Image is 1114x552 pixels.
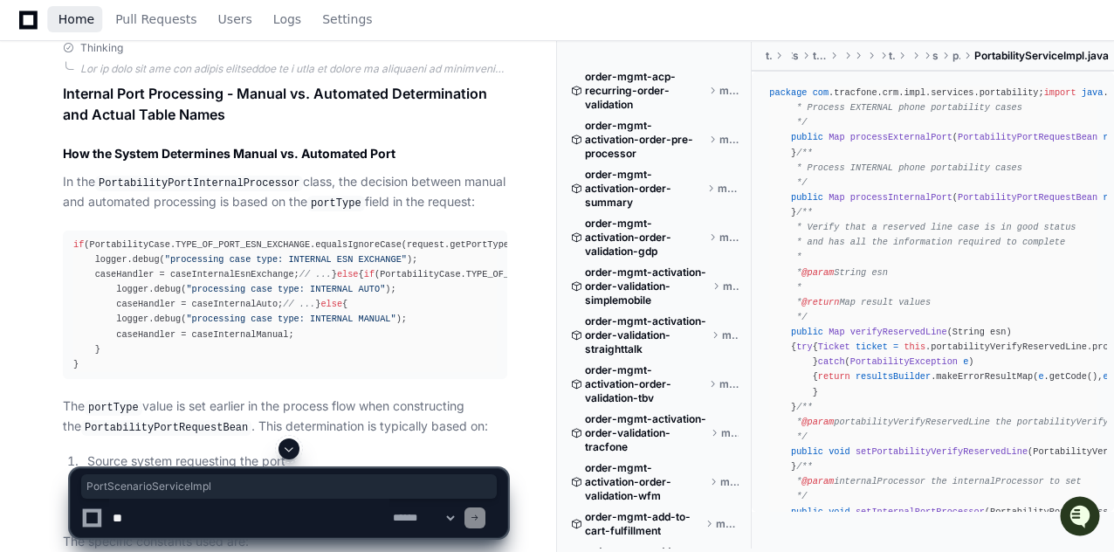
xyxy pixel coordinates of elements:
[63,172,507,213] p: In the class, the decision between manual and automated processing is based on the field in the r...
[186,314,395,324] span: "processing case type: INTERNAL MANUAL"
[58,14,94,24] span: Home
[1049,371,1087,382] span: getCode
[299,269,332,279] span: // ...
[1082,87,1104,98] span: java
[818,371,850,382] span: return
[149,233,155,247] span: •
[585,168,704,210] span: order-mgmt-activation-order-summary
[719,377,739,391] span: master
[952,327,985,337] span: String
[297,135,318,155] button: Start new chat
[793,49,799,63] span: services
[73,239,84,250] span: if
[801,417,834,427] span: @param
[115,14,196,24] span: Pull Requests
[718,182,739,196] span: master
[585,70,705,112] span: order-mgmt-acp-recurring-order-validation
[963,356,968,367] span: e
[829,327,844,337] span: Map
[322,14,372,24] span: Settings
[990,327,1006,337] span: esn
[936,371,1033,382] span: makeErrorResultMap
[791,132,823,142] span: public
[893,342,898,352] span: =
[160,233,196,247] span: [DATE]
[1103,371,1108,382] span: e
[958,132,1097,142] span: PortabilityPortRequestBean
[818,356,845,367] span: catch
[80,41,123,55] span: Thinking
[17,17,52,52] img: PlayerZero
[850,327,947,337] span: verifyReservedLine
[1038,371,1043,382] span: e
[719,133,739,147] span: master
[980,87,1039,98] span: portability
[889,49,894,63] span: tracfone
[958,192,1097,203] span: PortabilityPortRequestBean
[801,297,839,307] span: @return
[834,87,877,98] span: tracfone
[719,231,739,245] span: master
[73,238,497,372] div: (PortabilityCase.TYPE_OF_PORT_ESN_EXCHANGE.equalsIgnoreCase(request.getPortType())) { logger.debu...
[856,342,888,352] span: ticket
[952,49,960,63] span: portability
[320,299,342,309] span: else
[17,264,45,292] img: Tejeshwer Degala
[95,176,303,191] code: PortabilityPortInternalProcessor
[585,119,705,161] span: order-mgmt-activation-order-pre-processor
[17,190,117,204] div: Past conversations
[932,49,939,63] span: services
[721,426,739,440] span: master
[723,279,739,293] span: master
[818,342,850,352] span: Ticket
[364,269,375,279] span: if
[931,342,1087,352] span: portabilityVerifyReservedLine
[904,87,925,98] span: impl
[813,87,829,98] span: com
[63,145,507,162] h2: How the System Determines Manual vs. Automated Port
[54,280,146,294] span: Tejeshwer Degala
[79,147,272,161] div: We're offline, but we'll be back soon!
[850,356,958,367] span: PortabilityException
[80,62,507,76] div: Lor ip dolo sit ame con adipis elitseddoe te i utla et dolore ma aliquaeni ad minimveni qui nost....
[165,254,407,265] span: "processing case type: INTERNAL ESN EXCHANGE"
[307,196,365,211] code: portType
[149,280,155,294] span: •
[769,207,1076,322] span: /** * Verify that a reserved line case is in good status * and has all the information required t...
[17,69,318,97] div: Welcome
[722,328,739,342] span: master
[17,129,49,161] img: 1756235613930-3d25f9e4-fa56-45dd-b3ad-e072dfbd1548
[585,412,707,454] span: order-mgmt-activation-order-validation-tracfone
[769,87,807,98] span: package
[283,299,315,309] span: // ...
[54,233,146,247] span: Tejeshwer Degala
[829,132,844,142] span: Map
[791,192,823,203] span: public
[79,129,286,147] div: Start new chat
[796,342,812,352] span: try
[271,186,318,207] button: See all
[801,267,834,278] span: @param
[63,397,507,438] p: The value is set earlier in the process flow when constructing the . This determination is typica...
[85,400,142,416] code: portType
[273,14,301,24] span: Logs
[813,49,827,63] span: tracfone-crm
[850,132,952,142] span: processExternalPort
[585,314,708,356] span: order-mgmt-activation-order-validation-straighttalk
[856,371,931,382] span: resultsBuilder
[174,320,211,333] span: Pylon
[974,49,1109,63] span: PortabilityServiceImpl.java
[63,83,507,125] h1: Internal Port Processing - Manual vs. Automated Determination and Actual Table Names
[1044,87,1076,98] span: import
[186,284,385,294] span: "processing case type: INTERNAL AUTO"
[769,148,1022,188] span: /** * Process INTERNAL phone portability cases */
[850,192,952,203] span: processInternalPort
[123,319,211,333] a: Powered byPylon
[37,129,68,161] img: 7521149027303_d2c55a7ec3fe4098c2f6_72.png
[766,49,771,63] span: tracfone
[791,327,823,337] span: public
[86,480,492,493] span: PortScenarioServiceImpl
[1058,494,1105,542] iframe: Open customer support
[585,363,705,405] span: order-mgmt-activation-order-validation-tbv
